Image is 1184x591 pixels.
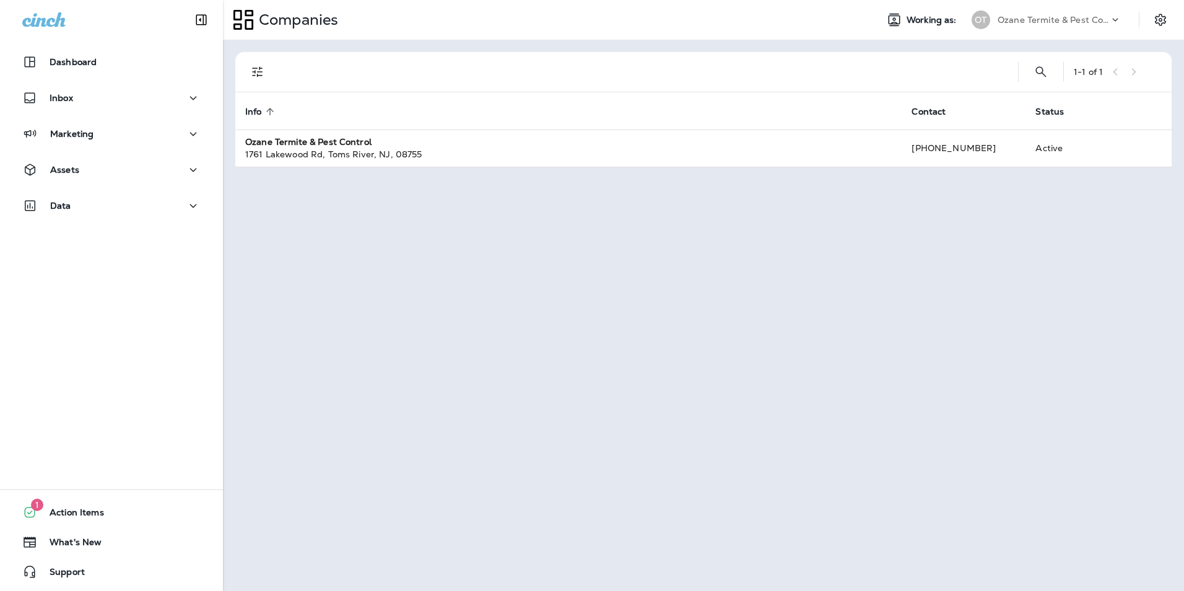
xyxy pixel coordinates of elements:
[245,107,262,117] span: Info
[50,165,79,175] p: Assets
[184,7,219,32] button: Collapse Sidebar
[50,93,73,103] p: Inbox
[1035,106,1080,117] span: Status
[972,11,990,29] div: OT
[50,57,97,67] p: Dashboard
[245,148,892,160] div: 1761 Lakewood Rd , Toms River , NJ , 08755
[912,106,962,117] span: Contact
[1025,129,1105,167] td: Active
[245,136,372,147] strong: Ozane Termite & Pest Control
[50,201,71,211] p: Data
[12,85,211,110] button: Inbox
[998,15,1109,25] p: Ozane Termite & Pest Control
[907,15,959,25] span: Working as:
[1149,9,1172,31] button: Settings
[37,537,102,552] span: What's New
[1035,107,1064,117] span: Status
[12,559,211,584] button: Support
[31,499,43,511] span: 1
[12,530,211,554] button: What's New
[12,193,211,218] button: Data
[12,157,211,182] button: Assets
[245,106,278,117] span: Info
[254,11,338,29] p: Companies
[37,507,104,522] span: Action Items
[12,500,211,525] button: 1Action Items
[245,59,270,84] button: Filters
[1029,59,1053,84] button: Search Companies
[12,50,211,74] button: Dashboard
[37,567,85,582] span: Support
[902,129,1025,167] td: [PHONE_NUMBER]
[12,121,211,146] button: Marketing
[1074,67,1103,77] div: 1 - 1 of 1
[50,129,94,139] p: Marketing
[912,107,946,117] span: Contact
